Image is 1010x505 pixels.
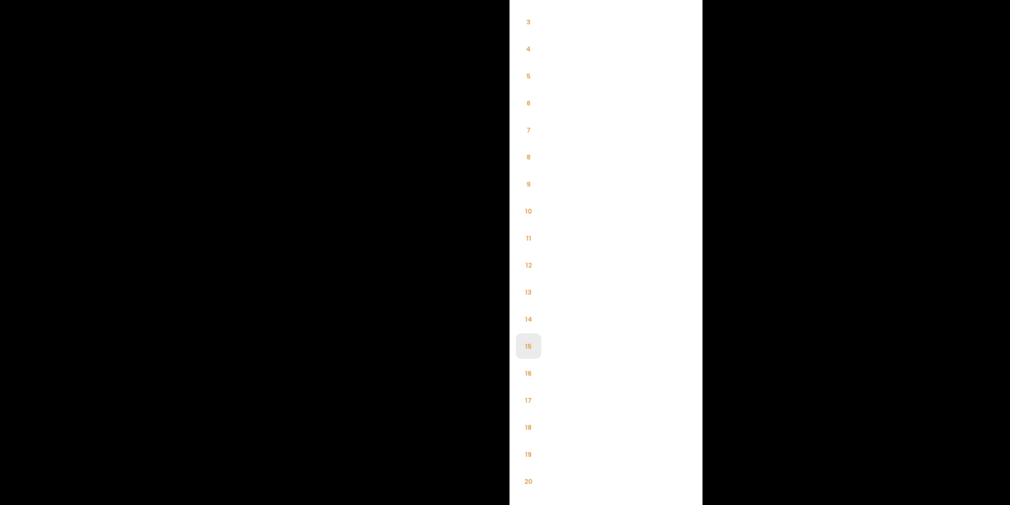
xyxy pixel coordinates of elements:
[516,90,541,116] li: 6
[516,468,541,494] li: 20
[516,198,541,224] li: 10
[516,333,541,359] li: 15
[516,306,541,332] li: 14
[516,63,541,88] li: 5
[516,171,541,197] li: 9
[516,144,541,170] li: 8
[516,225,541,251] li: 11
[516,414,541,440] li: 18
[516,252,541,278] li: 12
[516,36,541,61] li: 4
[516,360,541,386] li: 16
[516,387,541,413] li: 17
[516,9,541,34] li: 3
[516,441,541,467] li: 19
[516,279,541,305] li: 13
[516,117,541,143] li: 7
